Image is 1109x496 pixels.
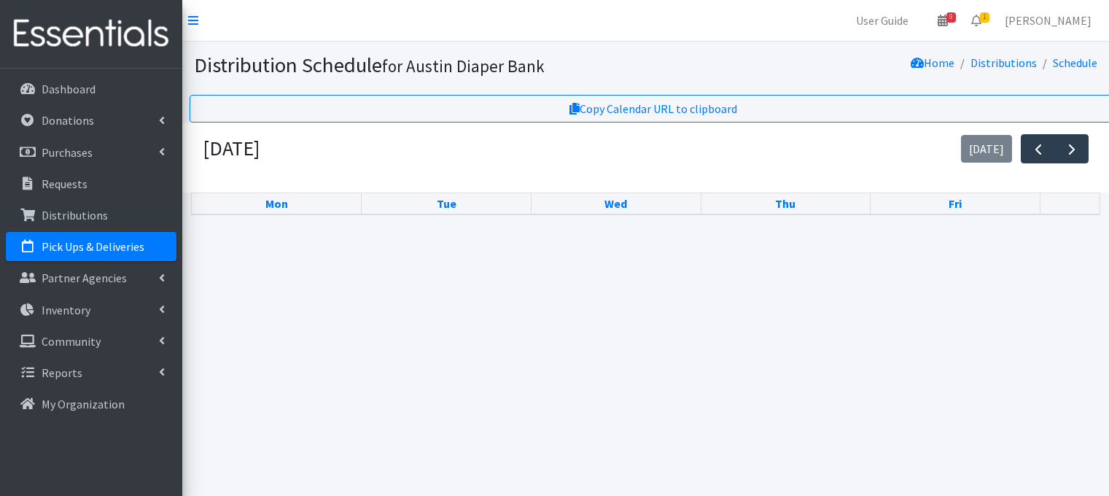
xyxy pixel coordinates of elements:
[6,106,176,135] a: Donations
[42,239,144,254] p: Pick Ups & Deliveries
[1054,134,1089,164] button: Next month
[911,55,954,70] a: Home
[6,295,176,325] a: Inventory
[6,263,176,292] a: Partner Agencies
[42,145,93,160] p: Purchases
[1053,55,1097,70] a: Schedule
[42,208,108,222] p: Distributions
[6,232,176,261] a: Pick Ups & Deliveries
[946,12,956,23] span: 9
[6,327,176,356] a: Community
[960,6,993,35] a: 1
[6,358,176,387] a: Reports
[42,334,101,349] p: Community
[844,6,920,35] a: User Guide
[772,193,798,214] a: Thursday
[434,193,459,214] a: Tuesday
[42,397,125,411] p: My Organization
[42,271,127,285] p: Partner Agencies
[946,193,965,214] a: Friday
[262,193,291,214] a: Monday
[6,390,176,419] a: My Organization
[42,177,87,191] p: Requests
[1021,134,1055,164] button: Previous month
[926,6,960,35] a: 9
[6,9,176,58] img: HumanEssentials
[203,136,260,161] h2: [DATE]
[970,55,1037,70] a: Distributions
[961,135,1013,163] button: [DATE]
[6,201,176,230] a: Distributions
[382,55,545,77] small: for Austin Diaper Bank
[6,169,176,198] a: Requests
[602,193,630,214] a: Wednesday
[6,74,176,104] a: Dashboard
[194,53,717,78] h1: Distribution Schedule
[42,365,82,380] p: Reports
[42,82,96,96] p: Dashboard
[980,12,989,23] span: 1
[6,138,176,167] a: Purchases
[993,6,1103,35] a: [PERSON_NAME]
[42,303,90,317] p: Inventory
[42,113,94,128] p: Donations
